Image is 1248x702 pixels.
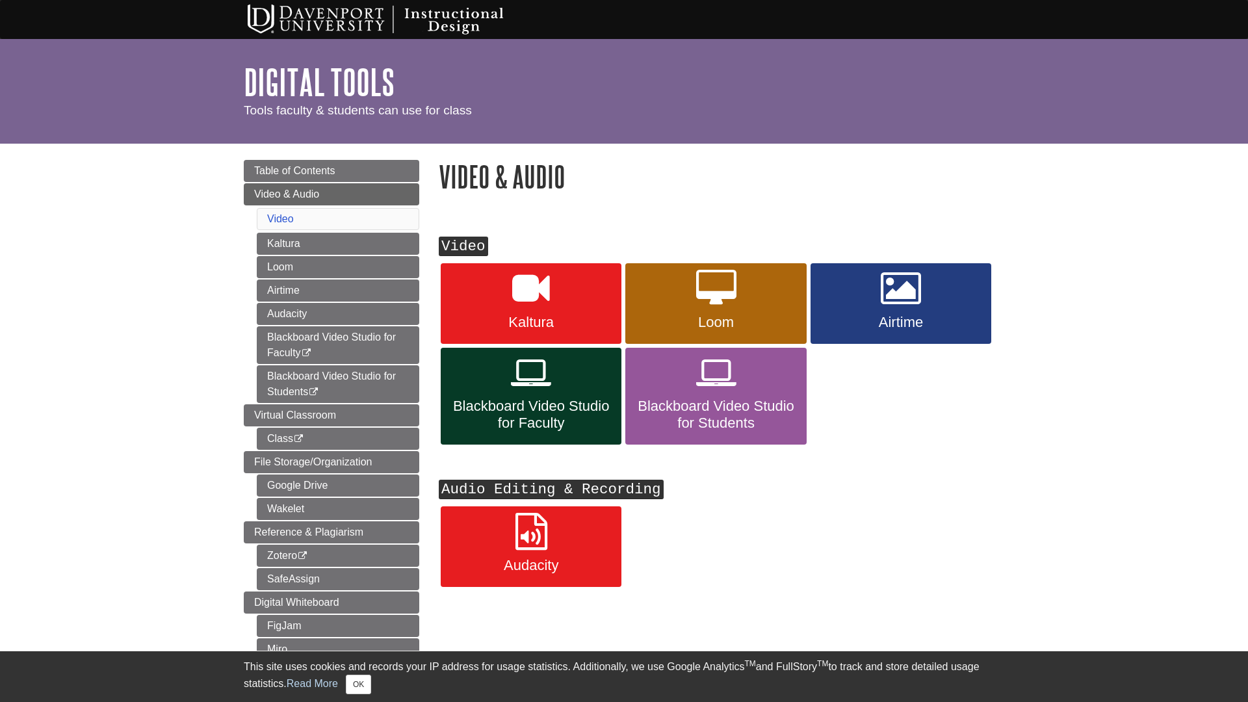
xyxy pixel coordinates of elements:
[439,480,664,499] kbd: Audio Editing & Recording
[625,348,806,445] a: Blackboard Video Studio for Students
[257,498,419,520] a: Wakelet
[257,279,419,302] a: Airtime
[820,314,981,331] span: Airtime
[811,263,991,344] a: Airtime
[257,365,419,403] a: Blackboard Video Studio for Students
[254,526,363,538] span: Reference & Plagiarism
[441,348,621,445] a: Blackboard Video Studio for Faculty
[257,256,419,278] a: Loom
[244,404,419,426] a: Virtual Classroom
[441,506,621,587] a: Audacity
[257,326,419,364] a: Blackboard Video Studio for Faculty
[257,428,419,450] a: Class
[439,237,488,256] kbd: Video
[257,615,419,637] a: FigJam
[244,451,419,473] a: File Storage/Organization
[267,213,294,224] a: Video
[257,233,419,255] a: Kaltura
[244,591,419,614] a: Digital Whiteboard
[450,557,612,574] span: Audacity
[257,303,419,325] a: Audacity
[450,398,612,432] span: Blackboard Video Studio for Faculty
[439,160,1004,193] h1: Video & Audio
[257,638,419,660] a: Miro
[237,3,549,36] img: Davenport University Instructional Design
[244,160,419,182] a: Table of Contents
[257,545,419,567] a: Zotero
[244,521,419,543] a: Reference & Plagiarism
[441,263,621,344] a: Kaltura
[244,183,419,205] a: Video & Audio
[244,659,1004,694] div: This site uses cookies and records your IP address for usage statistics. Additionally, we use Goo...
[635,314,796,331] span: Loom
[287,678,338,689] a: Read More
[244,103,472,117] span: Tools faculty & students can use for class
[254,165,335,176] span: Table of Contents
[293,435,304,443] i: This link opens in a new window
[254,188,319,200] span: Video & Audio
[625,263,806,344] a: Loom
[308,388,319,396] i: This link opens in a new window
[254,597,339,608] span: Digital Whiteboard
[257,474,419,497] a: Google Drive
[254,456,372,467] span: File Storage/Organization
[450,314,612,331] span: Kaltura
[817,659,828,668] sup: TM
[301,349,312,357] i: This link opens in a new window
[244,62,395,102] a: Digital Tools
[635,398,796,432] span: Blackboard Video Studio for Students
[346,675,371,694] button: Close
[297,552,308,560] i: This link opens in a new window
[257,568,419,590] a: SafeAssign
[254,409,336,421] span: Virtual Classroom
[744,659,755,668] sup: TM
